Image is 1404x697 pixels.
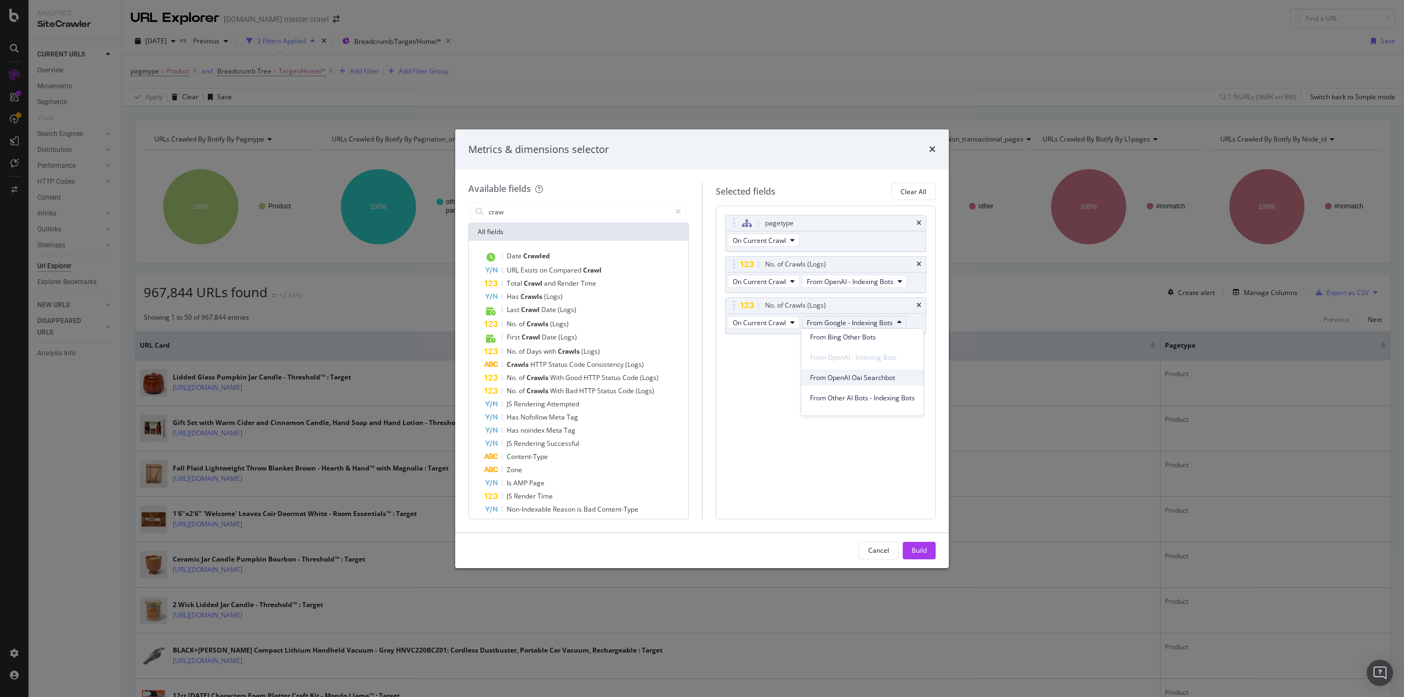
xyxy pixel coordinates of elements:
[557,279,581,288] span: Render
[725,297,927,334] div: No. of Crawls (Logs)timesOn Current CrawlFrom Google - Indexing Bots
[549,265,583,275] span: Compared
[526,319,550,328] span: Crawls
[810,352,915,362] span: From OpenAI - Indexing Bots
[807,318,893,327] span: From Google - Indexing Bots
[622,373,640,382] span: Code
[507,439,514,448] span: JS
[581,279,596,288] span: Time
[507,412,520,422] span: Has
[549,412,567,422] span: Meta
[636,386,654,395] span: (Logs)
[579,386,597,395] span: HTTP
[587,360,625,369] span: Consistency
[544,279,557,288] span: and
[488,203,670,220] input: Search by field name
[514,399,547,409] span: Rendering
[765,218,794,229] div: pagetype
[597,386,618,395] span: Status
[526,347,544,356] span: Days
[569,360,587,369] span: Code
[725,215,927,252] div: pagetypetimesOn Current Crawl
[469,223,688,241] div: All fields
[728,316,800,329] button: On Current Crawl
[455,129,949,568] div: modal
[507,319,519,328] span: No.
[558,305,576,314] span: (Logs)
[513,478,529,488] span: AMP
[916,220,921,226] div: times
[640,373,659,382] span: (Logs)
[901,187,926,196] div: Clear All
[553,505,577,514] span: Reason
[725,256,927,293] div: No. of Crawls (Logs)timesOn Current CrawlFrom OpenAI - Indexing Bots
[544,347,558,356] span: with
[550,386,565,395] span: With
[583,265,602,275] span: Crawl
[544,292,563,301] span: (Logs)
[565,373,584,382] span: Good
[733,318,786,327] span: On Current Crawl
[728,234,800,247] button: On Current Crawl
[507,279,524,288] span: Total
[507,465,522,474] span: Zone
[514,491,537,501] span: Render
[577,505,584,514] span: is
[520,265,540,275] span: Exists
[567,412,578,422] span: Tag
[868,546,889,555] div: Cancel
[520,412,549,422] span: Nofollow
[810,393,915,403] span: From Other AI Bots - Indexing Bots
[507,452,548,461] span: Content-Type
[912,546,927,555] div: Build
[468,183,531,195] div: Available fields
[522,332,542,342] span: Crawl
[519,373,526,382] span: of
[929,143,936,157] div: times
[547,399,579,409] span: Attempted
[530,360,548,369] span: HTTP
[507,478,513,488] span: Is
[903,542,936,559] button: Build
[526,373,550,382] span: Crawls
[733,236,786,245] span: On Current Crawl
[716,185,775,198] div: Selected fields
[581,347,600,356] span: (Logs)
[859,542,898,559] button: Cancel
[523,251,550,260] span: Crawled
[507,251,523,260] span: Date
[916,261,921,268] div: times
[807,277,893,286] span: From OpenAI - Indexing Bots
[765,300,826,311] div: No. of Crawls (Logs)
[507,265,520,275] span: URL
[507,305,521,314] span: Last
[550,319,569,328] span: (Logs)
[558,347,581,356] span: Crawls
[625,360,644,369] span: (Logs)
[733,277,786,286] span: On Current Crawl
[507,360,530,369] span: Crawls
[519,347,526,356] span: of
[507,332,522,342] span: First
[548,360,569,369] span: Status
[565,386,579,395] span: Bad
[520,426,546,435] span: noindex
[519,319,526,328] span: of
[564,426,575,435] span: Tag
[810,332,915,342] span: From Bing Other Bots
[546,426,564,435] span: Meta
[891,183,936,200] button: Clear All
[810,372,915,382] span: From OpenAI Oai Searchbot
[541,305,558,314] span: Date
[529,478,545,488] span: Page
[540,265,549,275] span: on
[547,439,579,448] span: Successful
[519,386,526,395] span: of
[468,143,609,157] div: Metrics & dimensions selector
[618,386,636,395] span: Code
[802,316,907,329] button: From Google - Indexing Bots
[507,347,519,356] span: No.
[507,373,519,382] span: No.
[802,275,907,288] button: From OpenAI - Indexing Bots
[584,373,602,382] span: HTTP
[916,302,921,309] div: times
